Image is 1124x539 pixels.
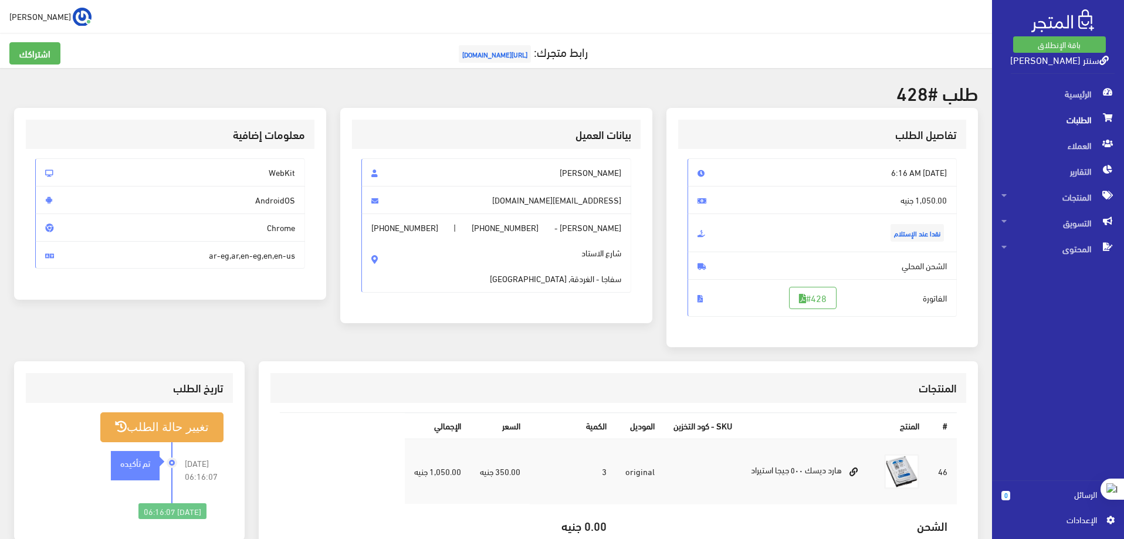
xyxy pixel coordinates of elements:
[280,382,957,394] h3: المنتجات
[405,439,470,504] td: 1,050.00 جنيه
[992,236,1124,262] a: المحتوى
[490,234,621,285] span: شارع الاستاد سفاجا - الغردقة, [GEOGRAPHIC_DATA]
[35,241,305,269] span: ar-eg,ar,en-eg,en,en-us
[992,107,1124,133] a: الطلبات
[1001,210,1115,236] span: التسويق
[35,382,224,394] h3: تاريخ الطلب
[1031,9,1094,32] img: .
[1001,81,1115,107] span: الرئيسية
[664,413,742,438] th: SKU - كود التخزين
[929,439,957,504] td: 46
[1001,107,1115,133] span: الطلبات
[992,158,1124,184] a: التقارير
[688,158,957,187] span: [DATE] 6:16 AM
[35,129,305,140] h3: معلومات إضافية
[35,213,305,242] span: Chrome
[1001,133,1115,158] span: العملاء
[472,221,539,234] span: [PHONE_NUMBER]
[361,158,631,187] span: [PERSON_NAME]
[742,413,929,438] th: المنتج
[456,40,588,62] a: رابط متجرك:[URL][DOMAIN_NAME]
[120,456,150,469] strong: تم تأكيده
[35,186,305,214] span: AndroidOS
[1013,36,1106,53] a: باقة الإنطلاق
[992,133,1124,158] a: العملاء
[9,42,60,65] a: اشتراكك
[1011,513,1096,526] span: اﻹعدادات
[742,439,875,504] td: هارد ديسك ٥٠٠ جيجا استيراد
[185,457,224,483] span: [DATE] 06:16:07
[929,413,957,438] th: #
[35,158,305,187] span: WebKit
[9,7,92,26] a: ... [PERSON_NAME]
[1001,236,1115,262] span: المحتوى
[616,413,664,438] th: الموديل
[371,221,438,234] span: [PHONE_NUMBER]
[361,213,631,293] span: [PERSON_NAME] - |
[530,413,616,438] th: الكمية
[405,413,470,438] th: اﻹجمالي
[1001,513,1115,532] a: اﻹعدادات
[625,519,947,532] h5: الشحن
[789,287,837,309] a: #428
[688,186,957,214] span: 1,050.00 جنيه
[1001,491,1010,500] span: 0
[470,439,530,504] td: 350.00 جنيه
[361,186,631,214] span: [EMAIL_ADDRESS][DOMAIN_NAME]
[1001,184,1115,210] span: المنتجات
[616,439,664,504] td: original
[14,459,59,503] iframe: Drift Widget Chat Controller
[361,129,631,140] h3: بيانات العميل
[100,412,224,442] button: تغيير حالة الطلب
[688,279,957,317] span: الفاتورة
[891,224,944,242] span: نقدا عند الإستلام
[688,252,957,280] span: الشحن المحلي
[992,184,1124,210] a: المنتجات
[73,8,92,26] img: ...
[459,45,531,63] span: [URL][DOMAIN_NAME]
[992,81,1124,107] a: الرئيسية
[9,9,71,23] span: [PERSON_NAME]
[1010,51,1109,68] a: سنتر [PERSON_NAME]
[470,413,530,438] th: السعر
[539,519,607,532] h5: 0.00 جنيه
[1001,488,1115,513] a: 0 الرسائل
[1001,158,1115,184] span: التقارير
[138,503,206,520] div: [DATE] 06:16:07
[1020,488,1097,501] span: الرسائل
[14,82,978,103] h2: طلب #428
[688,129,957,140] h3: تفاصيل الطلب
[530,439,616,504] td: 3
